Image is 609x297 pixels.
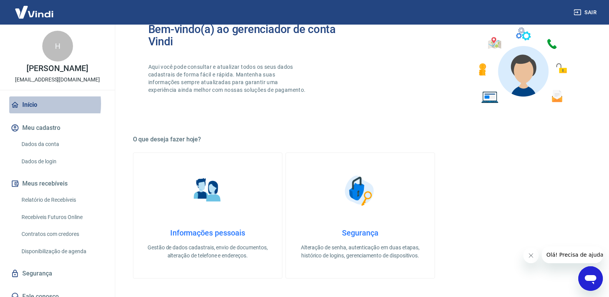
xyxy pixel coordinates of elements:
p: [PERSON_NAME] [27,65,88,73]
a: Segurança [9,265,106,282]
a: Disponibilização de agenda [18,244,106,259]
h4: Informações pessoais [146,228,270,237]
a: SegurançaSegurançaAlteração de senha, autenticação em duas etapas, histórico de logins, gerenciam... [285,153,435,279]
h5: O que deseja fazer hoje? [133,136,588,143]
a: Dados de login [18,154,106,169]
p: Aqui você pode consultar e atualizar todos os seus dados cadastrais de forma fácil e rápida. Mant... [148,63,307,94]
img: Vindi [9,0,59,24]
iframe: Botão para abrir a janela de mensagens [578,266,603,291]
a: Relatório de Recebíveis [18,192,106,208]
h2: Bem-vindo(a) ao gerenciador de conta Vindi [148,23,360,48]
span: Olá! Precisa de ajuda? [5,5,65,12]
a: Contratos com credores [18,226,106,242]
iframe: Fechar mensagem [523,248,539,263]
p: Alteração de senha, autenticação em duas etapas, histórico de logins, gerenciamento de dispositivos. [298,244,422,260]
img: Imagem de um avatar masculino com diversos icones exemplificando as funcionalidades do gerenciado... [472,23,572,108]
button: Sair [572,5,600,20]
div: H [42,31,73,61]
a: Início [9,96,106,113]
img: Segurança [341,171,379,210]
a: Informações pessoaisInformações pessoaisGestão de dados cadastrais, envio de documentos, alteraçã... [133,153,282,279]
h4: Segurança [298,228,422,237]
a: Dados da conta [18,136,106,152]
p: Gestão de dados cadastrais, envio de documentos, alteração de telefone e endereços. [146,244,270,260]
button: Meus recebíveis [9,175,106,192]
iframe: Mensagem da empresa [542,246,603,263]
a: Recebíveis Futuros Online [18,209,106,225]
img: Informações pessoais [188,171,227,210]
button: Meu cadastro [9,119,106,136]
p: [EMAIL_ADDRESS][DOMAIN_NAME] [15,76,100,84]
